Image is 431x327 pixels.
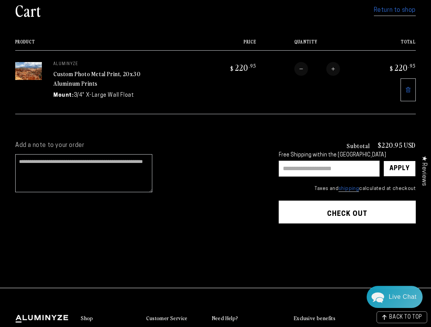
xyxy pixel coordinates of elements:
summary: Customer Service [146,315,204,322]
a: Return to shop [374,5,416,16]
summary: Need Help? [212,315,270,322]
span: $ [390,65,393,72]
dt: Mount: [53,91,74,99]
a: shipping [338,186,359,192]
span: BACK TO TOP [389,315,422,320]
sup: .95 [249,62,256,69]
p: $220.95 USD [378,142,416,148]
input: Quantity for Custom Photo Metal Print, 20x30 Aluminum Prints [308,62,326,76]
th: Product [15,39,206,50]
th: Quantity [256,39,366,50]
small: Taxes and calculated at checkout [279,185,416,193]
button: Check out [279,201,416,223]
div: Chat widget toggle [367,286,423,308]
h2: Need Help? [212,315,238,322]
sup: .95 [408,62,416,69]
h3: Subtotal [346,142,370,148]
img: 20"x30" Rectangle White Glossy Aluminyzed Photo [15,62,42,80]
th: Price [206,39,256,50]
h1: Cart [15,0,41,20]
span: $ [230,65,234,72]
h2: Shop [81,315,93,322]
dd: 3/4" X-Large Wall Float [74,91,134,99]
div: Contact Us Directly [389,286,417,308]
bdi: 220 [389,62,416,73]
summary: Shop [81,315,139,322]
h2: Customer Service [146,315,187,322]
a: Remove 20"x30" Rectangle White Glossy Aluminyzed Photo [401,78,416,101]
label: Add a note to your order [15,142,263,150]
iframe: PayPal-paypal [279,238,416,259]
div: Click to open Judge.me floating reviews tab [417,150,431,192]
bdi: 220 [229,62,256,73]
div: Free Shipping within the [GEOGRAPHIC_DATA] [279,152,416,159]
p: aluminyze [53,62,168,67]
a: Custom Photo Metal Print, 20x30 Aluminum Prints [53,69,141,88]
th: Total [366,39,416,50]
summary: Exclusive benefits [294,315,416,322]
h2: Exclusive benefits [294,315,335,322]
div: Apply [389,161,410,176]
